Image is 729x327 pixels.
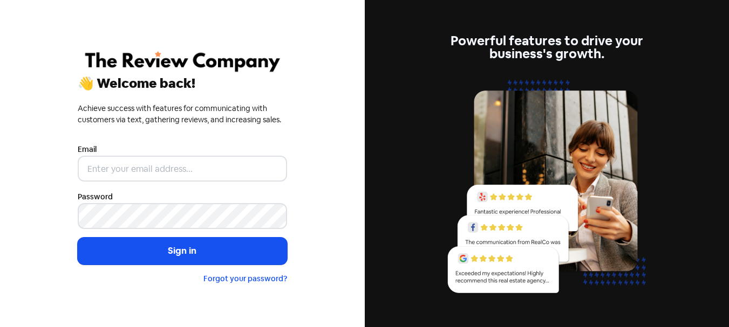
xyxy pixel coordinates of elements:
[78,144,97,155] label: Email
[442,34,651,60] div: Powerful features to drive your business's growth.
[78,238,287,265] button: Sign in
[442,73,651,305] img: reviews
[78,191,113,203] label: Password
[203,274,287,283] a: Forgot your password?
[78,77,287,90] div: 👋 Welcome back!
[78,156,287,182] input: Enter your email address...
[78,103,287,126] div: Achieve success with features for communicating with customers via text, gathering reviews, and i...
